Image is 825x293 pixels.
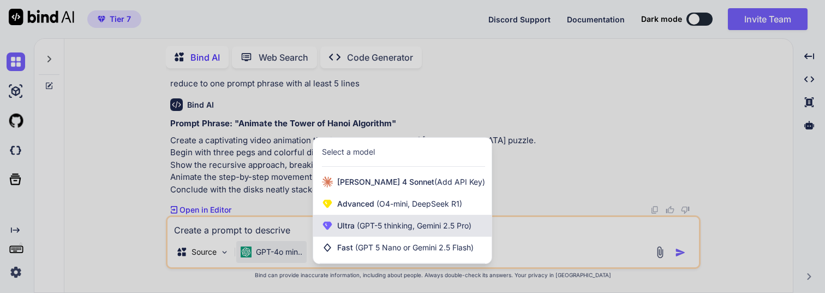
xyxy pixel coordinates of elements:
span: Fast [337,242,474,253]
span: [PERSON_NAME] 4 Sonnet [337,177,485,187]
div: Select a model [322,146,375,157]
span: (GPT-5 thinking, Gemini 2.5 Pro) [355,221,471,230]
span: (GPT 5 Nano or Gemini 2.5 Flash) [355,243,474,252]
span: (Add API Key) [434,177,485,186]
span: Ultra [337,220,471,231]
span: Advanced [337,198,462,209]
span: (O4-mini, DeepSeek R1) [374,199,462,208]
